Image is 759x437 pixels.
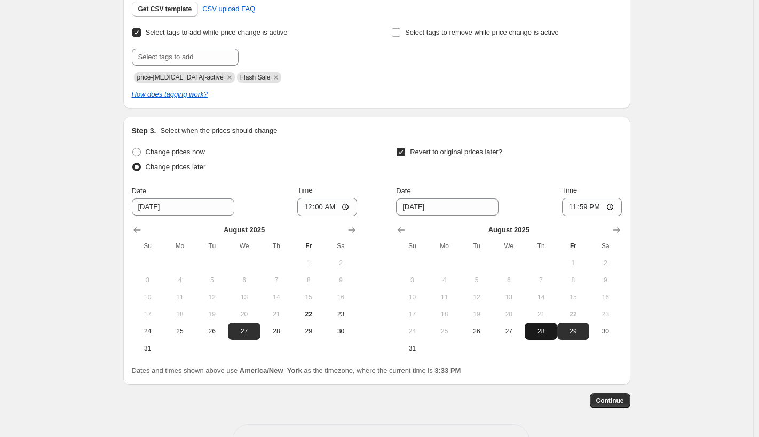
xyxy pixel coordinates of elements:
[329,327,352,336] span: 30
[260,323,292,340] button: Thursday August 28 2025
[164,272,196,289] button: Monday August 4 2025
[200,276,224,284] span: 5
[429,289,461,306] button: Monday August 11 2025
[329,293,352,301] span: 16
[164,323,196,340] button: Monday August 25 2025
[132,289,164,306] button: Sunday August 10 2025
[396,306,428,323] button: Sunday August 17 2025
[260,237,292,255] th: Thursday
[200,327,224,336] span: 26
[132,306,164,323] button: Sunday August 17 2025
[164,306,196,323] button: Monday August 18 2025
[297,242,320,250] span: Fr
[196,323,228,340] button: Tuesday August 26 2025
[132,272,164,289] button: Sunday August 3 2025
[465,276,488,284] span: 5
[529,327,552,336] span: 28
[297,198,357,216] input: 12:00
[433,276,456,284] span: 4
[228,289,260,306] button: Wednesday August 13 2025
[232,242,256,250] span: We
[228,272,260,289] button: Wednesday August 6 2025
[168,327,192,336] span: 25
[594,242,617,250] span: Sa
[265,310,288,319] span: 21
[228,323,260,340] button: Wednesday August 27 2025
[329,242,352,250] span: Sa
[589,306,621,323] button: Saturday August 23 2025
[146,28,288,36] span: Select tags to add while price change is active
[400,327,424,336] span: 24
[132,187,146,195] span: Date
[297,327,320,336] span: 29
[562,242,585,250] span: Fr
[529,242,552,250] span: Th
[557,272,589,289] button: Friday August 8 2025
[594,327,617,336] span: 30
[562,186,577,194] span: Time
[265,242,288,250] span: Th
[497,293,520,301] span: 13
[202,4,255,14] span: CSV upload FAQ
[525,289,557,306] button: Thursday August 14 2025
[292,272,325,289] button: Friday August 8 2025
[396,237,428,255] th: Sunday
[562,259,585,267] span: 1
[396,198,499,216] input: 8/22/2025
[130,223,145,237] button: Show previous month, July 2025
[493,289,525,306] button: Wednesday August 13 2025
[562,327,585,336] span: 29
[465,310,488,319] span: 19
[433,242,456,250] span: Mo
[228,237,260,255] th: Wednesday
[525,323,557,340] button: Thursday August 28 2025
[493,306,525,323] button: Wednesday August 20 2025
[429,306,461,323] button: Monday August 18 2025
[265,327,288,336] span: 28
[433,293,456,301] span: 11
[136,293,160,301] span: 10
[557,237,589,255] th: Friday
[132,90,208,98] a: How does tagging work?
[461,306,493,323] button: Tuesday August 19 2025
[271,73,281,82] button: Remove Flash Sale
[525,237,557,255] th: Thursday
[525,306,557,323] button: Thursday August 21 2025
[400,344,424,353] span: 31
[132,198,234,216] input: 8/22/2025
[465,327,488,336] span: 26
[497,310,520,319] span: 20
[396,272,428,289] button: Sunday August 3 2025
[396,289,428,306] button: Sunday August 10 2025
[609,223,624,237] button: Show next month, September 2025
[200,242,224,250] span: Tu
[396,187,410,195] span: Date
[297,276,320,284] span: 8
[132,237,164,255] th: Sunday
[497,276,520,284] span: 6
[146,148,205,156] span: Change prices now
[196,237,228,255] th: Tuesday
[400,276,424,284] span: 3
[594,310,617,319] span: 23
[562,293,585,301] span: 15
[292,289,325,306] button: Friday August 15 2025
[325,323,357,340] button: Saturday August 30 2025
[168,242,192,250] span: Mo
[562,310,585,319] span: 22
[228,306,260,323] button: Wednesday August 20 2025
[196,289,228,306] button: Tuesday August 12 2025
[297,293,320,301] span: 15
[164,237,196,255] th: Monday
[292,255,325,272] button: Friday August 1 2025
[562,276,585,284] span: 8
[137,74,224,81] span: price-change-job-active
[225,73,234,82] button: Remove price-change-job-active
[232,310,256,319] span: 20
[132,367,461,375] span: Dates and times shown above use as the timezone, where the current time is
[329,310,352,319] span: 23
[325,255,357,272] button: Saturday August 2 2025
[461,323,493,340] button: Tuesday August 26 2025
[325,306,357,323] button: Saturday August 23 2025
[325,272,357,289] button: Saturday August 9 2025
